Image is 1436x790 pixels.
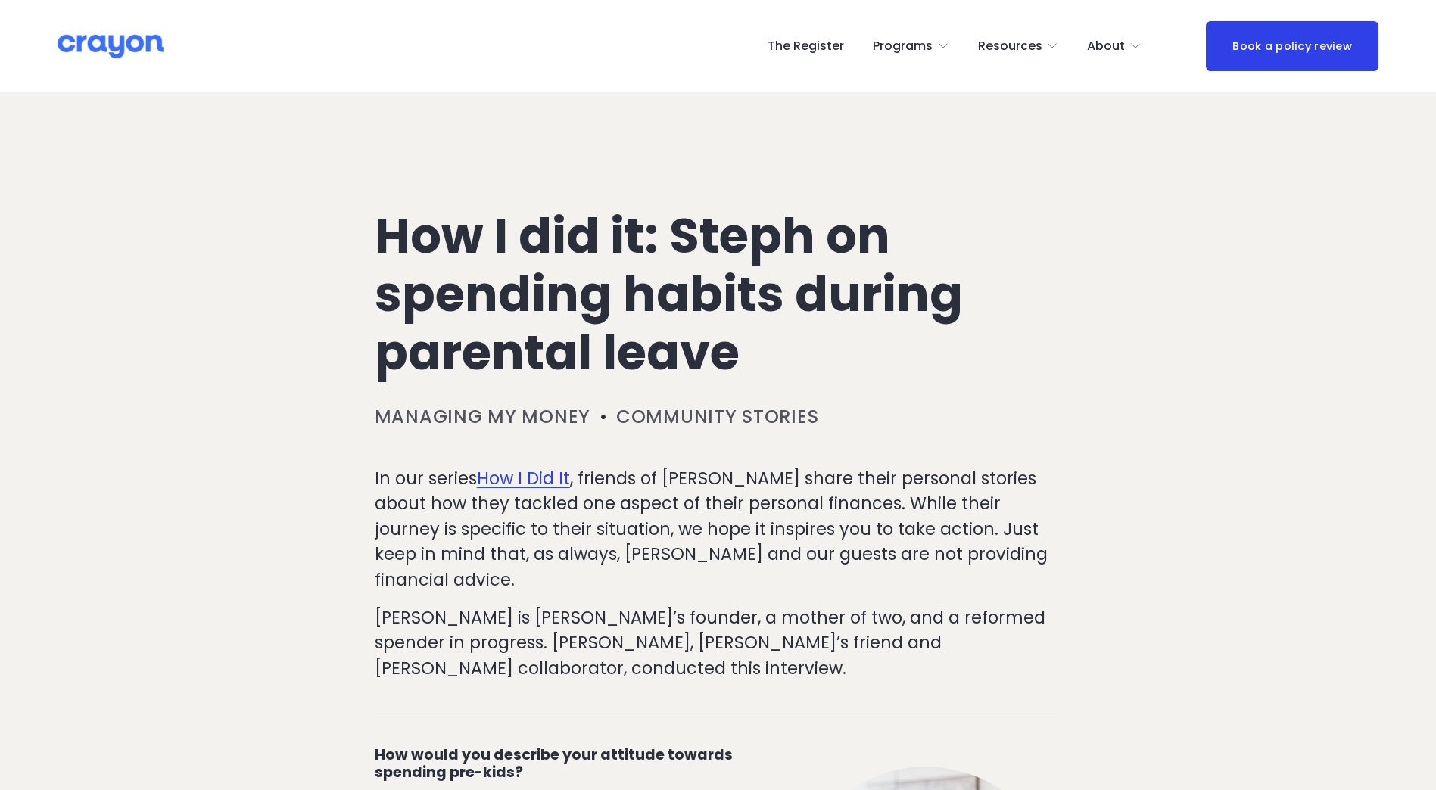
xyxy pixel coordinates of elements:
[1087,36,1125,58] span: About
[768,34,844,58] a: The Register
[477,466,570,490] a: How I Did It
[375,466,1062,593] p: In our series , friends of [PERSON_NAME] share their personal stories about how they tackled one ...
[1206,21,1378,70] a: Book a policy review
[58,33,164,60] img: Crayon
[873,36,933,58] span: Programs
[1087,34,1142,58] a: folder dropdown
[375,207,1062,381] h1: How I did it: Steph on spending habits during parental leave
[375,605,1062,682] p: [PERSON_NAME] is [PERSON_NAME]’s founder, a mother of two, and a reformed spender in progress. [P...
[616,404,818,429] a: Community stories
[978,34,1059,58] a: folder dropdown
[978,36,1042,58] span: Resources
[375,745,736,782] strong: How would you describe your attitude towards spending pre-kids?
[375,404,590,429] a: Managing my money
[873,34,949,58] a: folder dropdown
